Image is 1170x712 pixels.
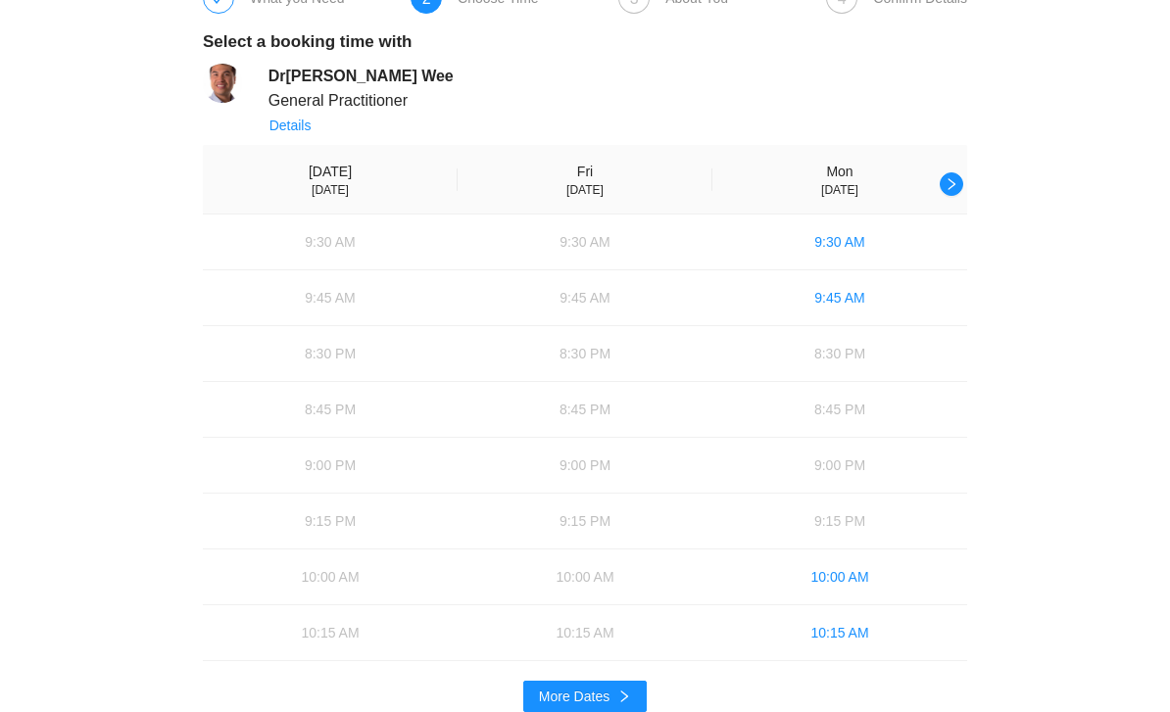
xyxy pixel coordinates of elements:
button: 8:30 PM [712,327,967,382]
span: Details [269,116,312,137]
div: [DATE] [309,162,352,183]
button: 10:00 AM [203,550,458,605]
div: Dr [PERSON_NAME] Wee [268,65,454,89]
span: 10:15 AM [810,623,868,644]
button: 9:45 AM [712,271,967,326]
button: 8:30 PM [203,327,458,382]
div: [DATE] [566,183,604,199]
button: 10:15 AM [203,606,458,661]
span: 9:45 AM [814,288,864,309]
button: 9:30 AM [712,215,967,270]
button: 10:15 AM [712,606,967,661]
button: 9:45 AM [458,271,712,326]
button: 10:00 AM [712,550,967,605]
button: Details [268,115,319,138]
button: 8:45 PM [458,383,712,438]
span: right [617,690,631,706]
span: 9:30 AM [814,232,864,254]
button: 9:00 PM [458,439,712,494]
button: 9:00 PM [203,439,458,494]
button: 8:45 PM [203,383,458,438]
div: Select a booking time with [203,30,967,57]
button: right [940,173,963,197]
span: More Dates [539,687,609,708]
button: 8:30 PM [458,327,712,382]
button: 9:45 AM [203,271,458,326]
div: Mon [826,162,853,183]
div: Fri [577,162,593,183]
button: 9:30 AM [458,215,712,270]
button: 9:15 PM [203,495,458,549]
button: 9:00 PM [712,439,967,494]
img: UserFilesPublic%2FlwW1Pg3ODiebTZP3gVY0QmN0plD2%2Flogo%2Ffront%20cover-3%20left%20crop.jpg [203,65,242,104]
button: 9:15 PM [458,495,712,549]
button: 10:00 AM [458,550,712,605]
button: 9:30 AM [203,215,458,270]
span: right [945,178,958,194]
span: 10:00 AM [810,567,868,589]
div: General Practitioner [268,89,454,114]
div: [DATE] [821,183,858,199]
button: 9:15 PM [712,495,967,549]
button: 8:45 PM [712,383,967,438]
button: 10:15 AM [458,606,712,661]
div: [DATE] [312,183,349,199]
